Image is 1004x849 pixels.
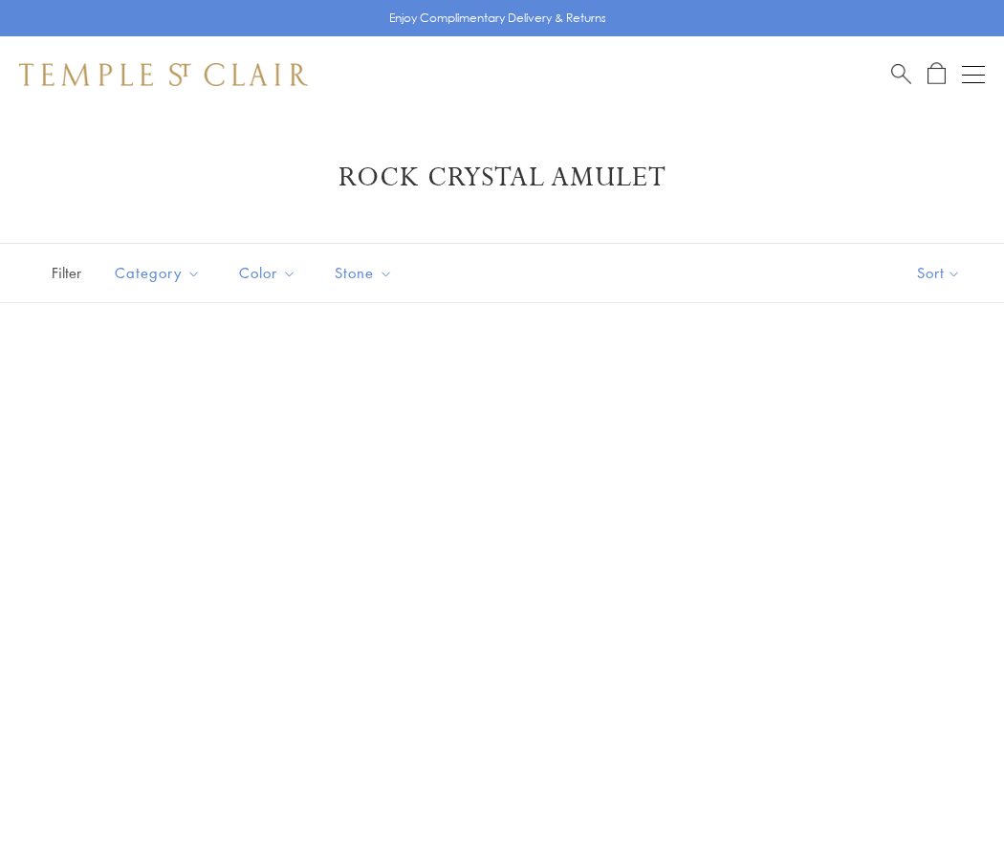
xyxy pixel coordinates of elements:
[320,251,407,294] button: Stone
[225,251,311,294] button: Color
[105,261,215,285] span: Category
[962,63,985,86] button: Open navigation
[874,244,1004,302] button: Show sort by
[928,62,946,86] a: Open Shopping Bag
[229,261,311,285] span: Color
[325,261,407,285] span: Stone
[389,9,606,28] p: Enjoy Complimentary Delivery & Returns
[100,251,215,294] button: Category
[891,62,911,86] a: Search
[48,161,956,195] h1: Rock Crystal Amulet
[19,63,308,86] img: Temple St. Clair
